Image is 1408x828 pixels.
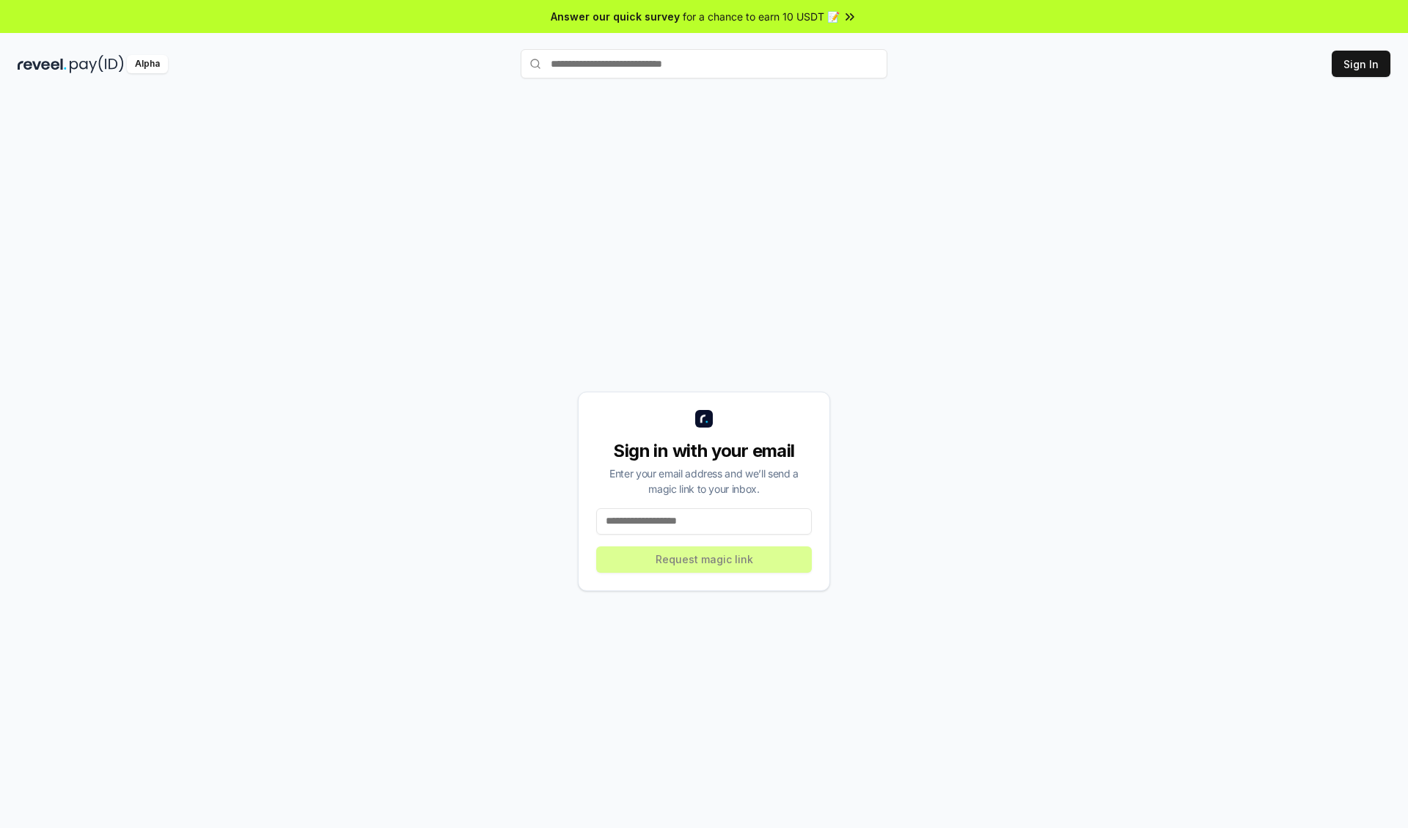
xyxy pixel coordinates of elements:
div: Alpha [127,55,168,73]
img: pay_id [70,55,124,73]
span: Answer our quick survey [551,9,680,24]
button: Sign In [1332,51,1390,77]
div: Enter your email address and we’ll send a magic link to your inbox. [596,466,812,497]
img: logo_small [695,410,713,428]
img: reveel_dark [18,55,67,73]
span: for a chance to earn 10 USDT 📝 [683,9,840,24]
div: Sign in with your email [596,439,812,463]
